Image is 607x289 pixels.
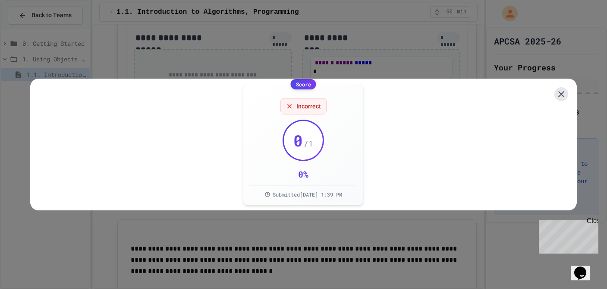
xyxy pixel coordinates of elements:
[291,79,316,89] div: Score
[298,168,308,180] div: 0 %
[3,3,60,55] div: Chat with us now!Close
[571,254,598,280] iframe: chat widget
[304,137,313,149] span: / 1
[535,217,598,254] iframe: chat widget
[293,132,303,149] span: 0
[296,102,321,111] span: Incorrect
[273,191,342,198] span: Submitted [DATE] 1:39 PM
